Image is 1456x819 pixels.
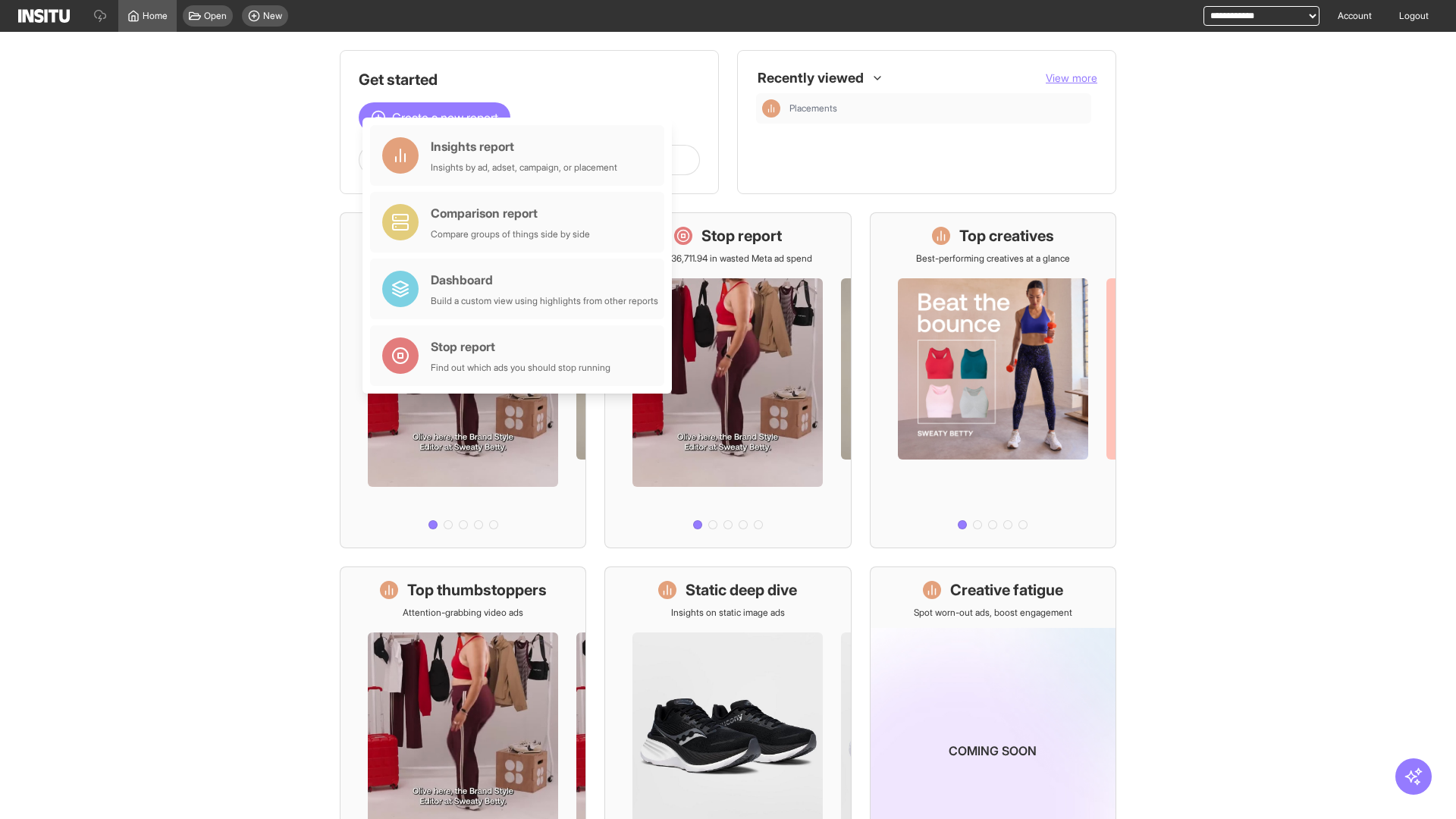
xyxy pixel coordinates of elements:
div: Insights by ad, adset, campaign, or placement [431,162,617,174]
span: Create a new report [392,108,498,127]
a: What's live nowSee all active ads instantly [340,212,586,548]
a: Top creativesBest-performing creatives at a glance [870,212,1116,548]
a: Stop reportSave £36,711.94 in wasted Meta ad spend [604,212,851,548]
span: New [263,10,282,22]
span: Open [204,10,227,22]
div: Find out which ads you should stop running [431,362,610,374]
p: Best-performing creatives at a glance [916,253,1070,265]
h1: Stop report [701,225,782,246]
span: View more [1046,71,1097,84]
h1: Get started [359,69,700,90]
button: Create a new report [359,102,510,133]
span: Placements [789,102,1085,115]
p: Insights on static image ads [671,607,785,619]
div: Comparison report [431,204,590,222]
div: Insights [762,99,780,118]
p: Attention-grabbing video ads [403,607,523,619]
div: Insights report [431,137,617,155]
h1: Static deep dive [686,579,797,601]
span: Home [143,10,168,22]
div: Stop report [431,337,610,356]
span: Placements [789,102,837,115]
div: Build a custom view using highlights from other reports [431,295,658,307]
button: View more [1046,71,1097,86]
h1: Top creatives [959,225,1054,246]
img: Logo [18,9,70,23]
div: Compare groups of things side by side [431,228,590,240]
div: Dashboard [431,271,658,289]
h1: Top thumbstoppers [407,579,547,601]
p: Save £36,711.94 in wasted Meta ad spend [644,253,812,265]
